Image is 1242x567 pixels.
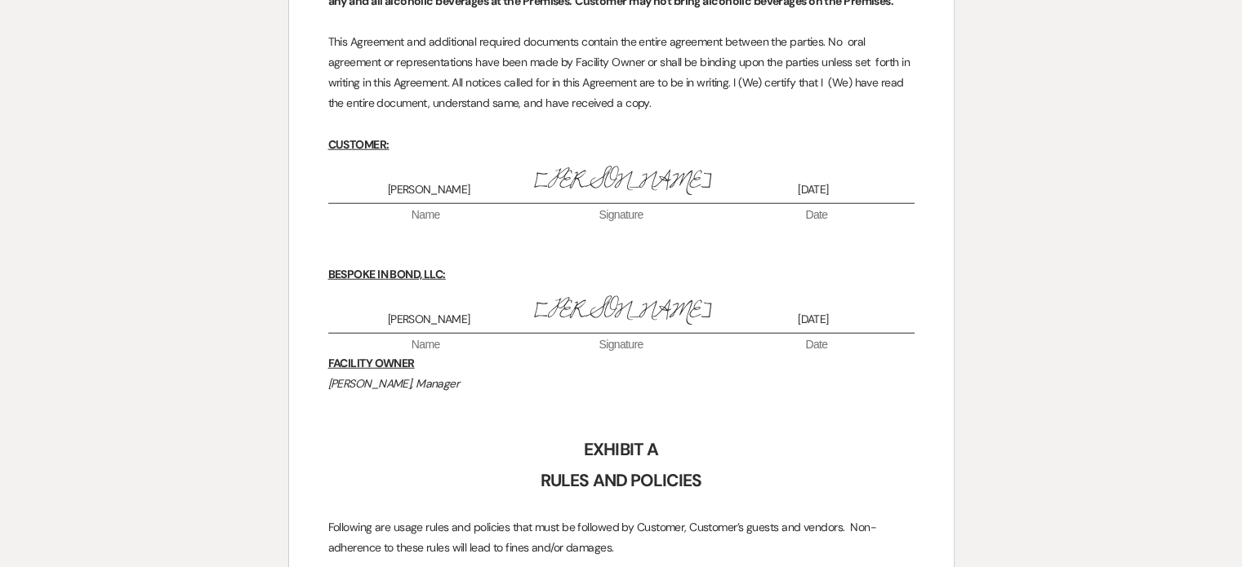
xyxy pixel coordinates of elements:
p: This Agreement and additional required documents contain the entire agreement between the parties... [328,32,915,114]
span: Date [719,207,914,224]
span: Signature [523,207,719,224]
u: BESPOKE IN BOND, LLC: [328,267,446,281]
span: Date [719,337,914,353]
span: [PERSON_NAME] [525,293,717,328]
span: [DATE] [717,312,909,328]
span: [PERSON_NAME] [333,182,525,198]
span: [DATE] [717,182,909,198]
span: [PERSON_NAME] [525,163,717,198]
span: Signature [523,337,719,353]
strong: EXHIBIT A [584,438,658,461]
span: Name [328,337,523,353]
strong: RULES AND POLICIES [541,469,702,492]
p: Following are usage rules and policies that must be followed by Customer, Customer’s guests and v... [328,517,915,558]
u: FACILITY OWNER [328,356,415,370]
span: [PERSON_NAME] [333,312,525,328]
em: [PERSON_NAME], Manager [328,376,460,391]
u: CUSTOMER: [328,137,390,152]
span: Name [328,207,523,224]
